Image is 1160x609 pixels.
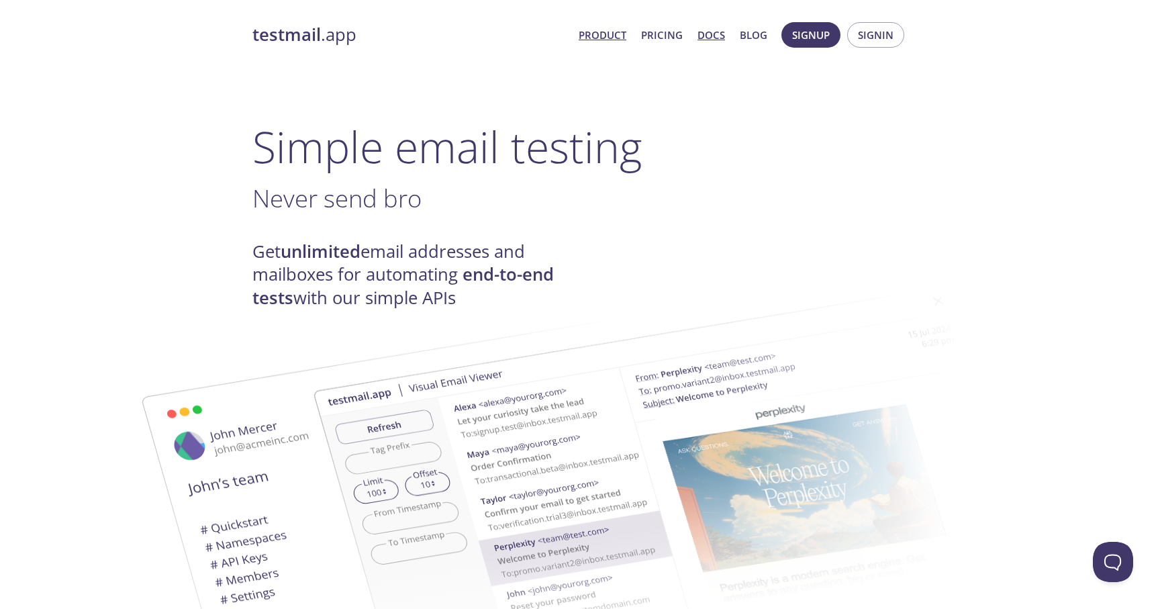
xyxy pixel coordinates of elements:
[252,181,422,215] span: Never send bro
[579,26,626,44] a: Product
[1093,542,1133,582] iframe: Help Scout Beacon - Open
[252,121,908,173] h1: Simple email testing
[792,26,830,44] span: Signup
[252,24,568,46] a: testmail.app
[252,263,554,309] strong: end-to-end tests
[858,26,893,44] span: Signin
[740,26,767,44] a: Blog
[252,240,580,310] h4: Get email addresses and mailboxes for automating with our simple APIs
[281,240,360,263] strong: unlimited
[697,26,725,44] a: Docs
[641,26,683,44] a: Pricing
[781,22,840,48] button: Signup
[847,22,904,48] button: Signin
[252,23,321,46] strong: testmail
